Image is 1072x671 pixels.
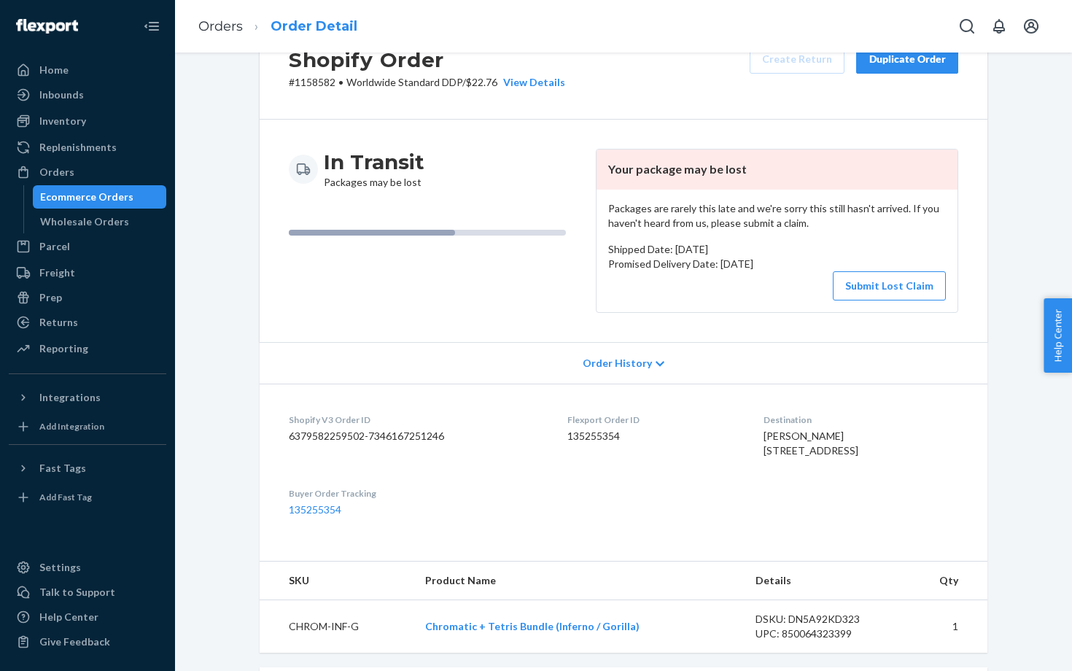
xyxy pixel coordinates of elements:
[9,386,166,409] button: Integrations
[764,414,958,426] dt: Destination
[198,18,243,34] a: Orders
[187,5,369,48] ol: breadcrumbs
[39,165,74,179] div: Orders
[40,214,129,229] div: Wholesale Orders
[904,562,987,600] th: Qty
[39,390,101,405] div: Integrations
[9,58,166,82] a: Home
[608,201,946,230] p: Packages are rarely this late and we're sorry this still hasn't arrived. If you haven't heard fro...
[744,562,904,600] th: Details
[40,190,133,204] div: Ecommerce Orders
[764,430,858,457] span: [PERSON_NAME] [STREET_ADDRESS]
[39,585,115,600] div: Talk to Support
[9,415,166,438] a: Add Integration
[952,12,982,41] button: Open Search Box
[338,76,343,88] span: •
[39,491,92,503] div: Add Fast Tag
[346,76,462,88] span: Worldwide Standard DDP
[39,239,70,254] div: Parcel
[9,337,166,360] a: Reporting
[9,235,166,258] a: Parcel
[1017,12,1046,41] button: Open account menu
[39,420,104,433] div: Add Integration
[9,83,166,106] a: Inbounds
[289,414,544,426] dt: Shopify V3 Order ID
[750,44,844,74] button: Create Return
[16,19,78,34] img: Flexport logo
[869,52,946,66] div: Duplicate Order
[1044,298,1072,373] button: Help Center
[9,311,166,334] a: Returns
[9,136,166,159] a: Replenishments
[324,149,424,190] div: Packages may be lost
[289,503,341,516] a: 135255354
[9,605,166,629] a: Help Center
[260,562,413,600] th: SKU
[39,315,78,330] div: Returns
[9,286,166,309] a: Prep
[39,290,62,305] div: Prep
[833,271,946,300] button: Submit Lost Claim
[9,457,166,480] button: Fast Tags
[289,429,544,443] dd: 6379582259502-7346167251246
[9,581,166,604] button: Talk to Support
[413,562,744,600] th: Product Name
[137,12,166,41] button: Close Navigation
[567,414,739,426] dt: Flexport Order ID
[9,160,166,184] a: Orders
[608,242,946,257] p: Shipped Date: [DATE]
[9,486,166,509] a: Add Fast Tag
[31,10,83,23] span: Support
[608,257,946,271] p: Promised Delivery Date: [DATE]
[39,341,88,356] div: Reporting
[39,63,69,77] div: Home
[39,610,98,624] div: Help Center
[984,12,1014,41] button: Open notifications
[271,18,357,34] a: Order Detail
[904,600,987,653] td: 1
[9,556,166,579] a: Settings
[39,114,86,128] div: Inventory
[856,44,958,74] button: Duplicate Order
[567,429,739,443] dd: 135255354
[9,630,166,653] button: Give Feedback
[33,185,167,209] a: Ecommerce Orders
[39,461,86,476] div: Fast Tags
[289,44,565,75] h2: Shopify Order
[39,140,117,155] div: Replenishments
[289,75,565,90] p: # 1158582 / $22.76
[9,109,166,133] a: Inventory
[39,88,84,102] div: Inbounds
[39,560,81,575] div: Settings
[39,265,75,280] div: Freight
[497,75,565,90] button: View Details
[583,356,652,371] span: Order History
[9,261,166,284] a: Freight
[324,149,424,175] h3: In Transit
[756,612,893,627] div: DSKU: DN5A92KD323
[260,600,413,653] td: CHROM-INF-G
[597,150,958,190] header: Your package may be lost
[425,620,640,632] a: Chromatic + Tetris Bundle (Inferno / Gorilla)
[33,210,167,233] a: Wholesale Orders
[39,635,110,649] div: Give Feedback
[756,627,893,641] div: UPC: 850064323399
[289,487,544,500] dt: Buyer Order Tracking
